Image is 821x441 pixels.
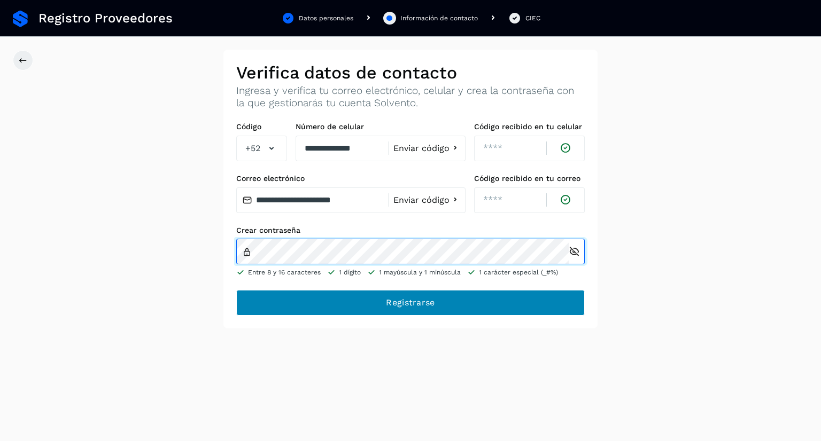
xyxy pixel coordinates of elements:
div: Información de contacto [400,13,478,23]
p: Ingresa y verifica tu correo electrónico, celular y crea la contraseña con la que gestionarás tu ... [236,85,585,109]
button: Enviar código [393,194,461,206]
li: 1 mayúscula y 1 minúscula [367,267,461,277]
h2: Verifica datos de contacto [236,62,585,83]
div: CIEC [525,13,540,23]
span: Registrarse [386,297,435,309]
span: Enviar código [393,196,450,204]
span: Enviar código [393,144,450,153]
label: Código recibido en tu correo [474,174,585,183]
span: +52 [245,142,260,155]
button: Enviar código [393,143,461,154]
label: Código recibido en tu celular [474,122,585,131]
span: Registro Proveedores [38,11,173,26]
li: Entre 8 y 16 caracteres [236,267,321,277]
label: Código [236,122,287,131]
button: Registrarse [236,290,585,316]
li: 1 dígito [327,267,361,277]
label: Crear contraseña [236,226,585,235]
div: Datos personales [299,13,353,23]
li: 1 carácter especial (_#%) [467,267,558,277]
label: Correo electrónico [236,174,466,183]
label: Número de celular [296,122,466,131]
